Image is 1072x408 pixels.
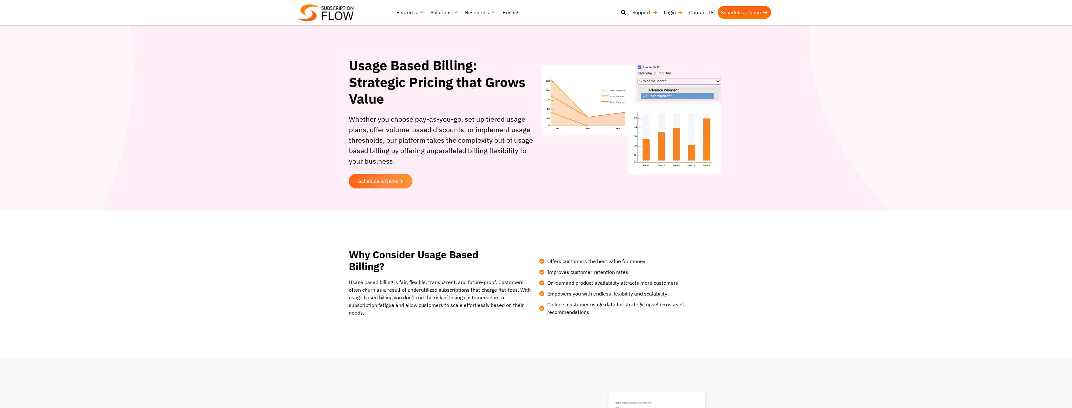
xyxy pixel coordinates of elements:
[546,257,645,265] span: Offers customers the best value for money
[629,6,661,19] a: Support
[718,6,771,19] a: Schedule a Demo
[349,114,533,166] p: Whether you choose pay-as-you-go, set up tiered usage plans, offer volume-based discounts, or imp...
[349,174,412,188] a: Schedule a Demo
[349,57,533,107] h1: Usage Based Billing: Strategic Pricing that Grows Value
[499,6,521,19] a: Pricing
[462,6,499,19] a: Resources
[686,6,718,19] a: Contact Us
[546,301,723,316] span: Collects customer usage data for strategic upsell/cross-sell recommendations
[393,6,427,19] a: Features
[427,6,462,19] a: Solutions
[349,279,531,316] span: Usage based billing is fair, flexible, transparent, and future-proof. Customers often churn as a ...
[349,249,515,272] h2: Why Consider Usage Based Billing?
[546,279,678,287] span: On-demand product availability attracts more customers
[661,6,686,19] a: Login
[546,290,667,297] span: Empowers you with endless flexibility and scalability
[539,63,723,177] img: Usage Based Billing banner
[546,268,628,276] span: Improves customer retention rates
[298,4,354,21] img: Subscriptionflow
[358,179,399,184] span: Schedule a Demo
